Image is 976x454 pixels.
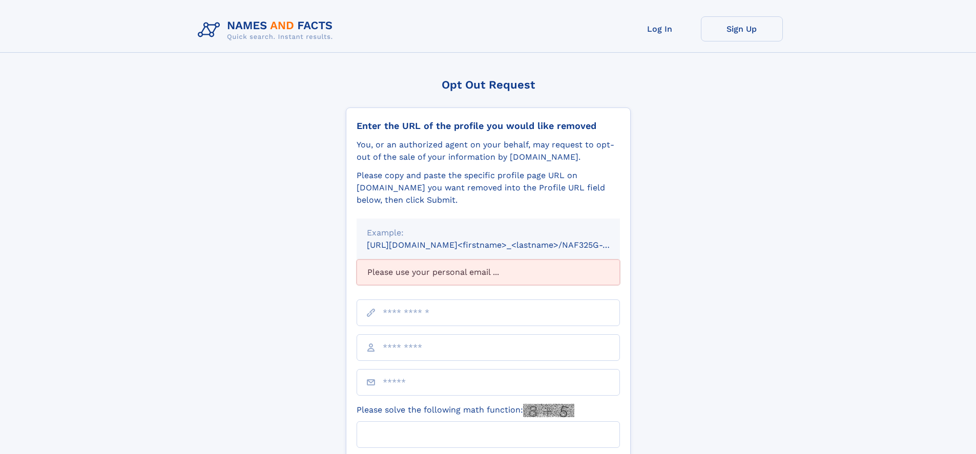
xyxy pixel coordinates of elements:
a: Sign Up [701,16,783,41]
label: Please solve the following math function: [357,404,574,417]
div: Please use your personal email ... [357,260,620,285]
a: Log In [619,16,701,41]
img: Logo Names and Facts [194,16,341,44]
div: Enter the URL of the profile you would like removed [357,120,620,132]
div: Please copy and paste the specific profile page URL on [DOMAIN_NAME] you want removed into the Pr... [357,169,620,206]
div: You, or an authorized agent on your behalf, may request to opt-out of the sale of your informatio... [357,139,620,163]
div: Opt Out Request [346,78,631,91]
div: Example: [367,227,610,239]
small: [URL][DOMAIN_NAME]<firstname>_<lastname>/NAF325G-xxxxxxxx [367,240,639,250]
